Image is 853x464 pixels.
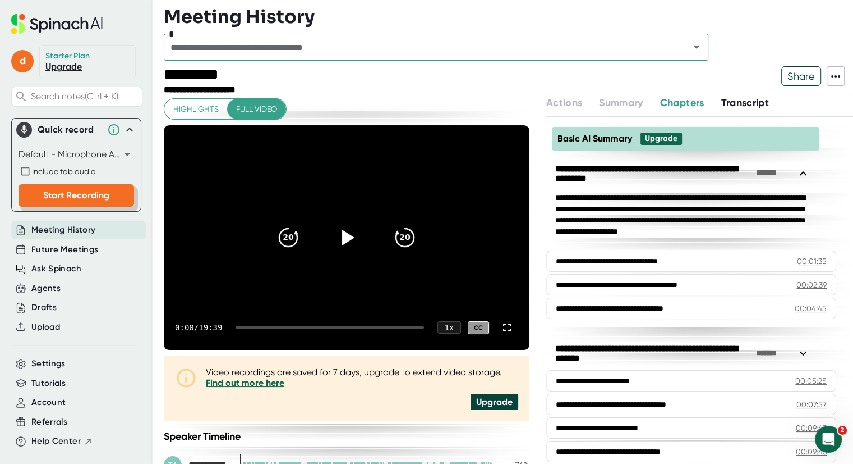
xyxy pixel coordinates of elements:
[19,165,134,178] div: Record both your microphone and the audio from your browser tab (e.g., videos, meetings, etc.)
[164,430,529,443] div: Speaker Timeline
[796,279,827,290] div: 00:02:39
[31,243,98,256] button: Future Meetings
[546,95,582,111] button: Actions
[173,102,219,116] span: Highlights
[31,301,57,314] button: Drafts
[19,145,134,163] div: Default - Microphone Array (Intel® Smart Sound Technology for Digital Microphones)
[16,119,136,141] div: Quick record
[796,399,827,410] div: 00:07:57
[43,190,109,201] span: Start Recording
[782,66,820,86] span: Share
[838,426,847,435] span: 2
[11,50,34,72] span: d
[31,435,93,448] button: Help Center
[38,124,102,135] div: Quick record
[227,99,286,120] button: Full video
[797,256,827,267] div: 00:01:35
[815,426,842,453] iframe: Intercom live chat
[31,91,139,102] span: Search notes (Ctrl + K)
[721,97,769,109] span: Transcript
[796,422,827,434] div: 00:09:43
[31,377,66,390] button: Tutorials
[795,375,827,386] div: 00:05:25
[31,416,67,429] button: Referrals
[206,367,518,388] div: Video recordings are saved for 7 days, upgrade to extend video storage.
[645,134,677,144] div: Upgrade
[31,435,81,448] span: Help Center
[32,167,95,176] span: Include tab audio
[164,6,315,28] h3: Meeting History
[471,394,518,410] div: Upgrade
[236,102,277,116] span: Full video
[660,95,704,111] button: Chapters
[31,321,60,334] button: Upload
[31,396,66,409] button: Account
[468,321,489,334] div: CC
[31,282,61,295] button: Agents
[796,446,827,457] div: 00:09:43
[660,97,704,109] span: Chapters
[164,99,228,120] button: Highlights
[19,184,134,207] button: Start Recording
[689,39,704,55] button: Open
[31,262,81,275] button: Ask Spinach
[721,95,769,111] button: Transcript
[437,321,461,334] div: 1 x
[557,133,632,144] span: Basic AI Summary
[599,95,643,111] button: Summary
[31,224,95,236] button: Meeting History
[781,66,821,86] button: Share
[45,61,82,72] a: Upgrade
[45,51,90,61] div: Starter Plan
[546,97,582,109] span: Actions
[206,377,284,388] a: Find out more here
[599,97,643,109] span: Summary
[31,357,66,370] button: Settings
[175,323,222,332] div: 0:00 / 19:39
[795,303,827,314] div: 00:04:45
